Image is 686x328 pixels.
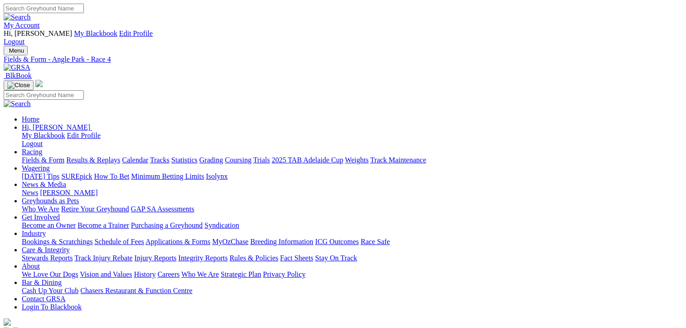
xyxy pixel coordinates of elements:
a: Who We Are [181,270,219,278]
a: 2025 TAB Adelaide Cup [272,156,343,164]
a: Greyhounds as Pets [22,197,79,205]
img: GRSA [4,64,30,72]
a: My Blackbook [22,132,65,139]
a: Wagering [22,164,50,172]
div: Greyhounds as Pets [22,205,682,213]
a: Become an Owner [22,221,76,229]
img: Close [7,82,30,89]
a: Become a Trainer [78,221,129,229]
a: Grading [199,156,223,164]
div: Bar & Dining [22,287,682,295]
a: Racing [22,148,42,156]
a: Schedule of Fees [94,238,144,245]
a: My Blackbook [74,29,117,37]
a: About [22,262,40,270]
a: Logout [4,38,24,45]
button: Toggle navigation [4,46,28,55]
img: logo-grsa-white.png [35,80,43,87]
a: Edit Profile [67,132,101,139]
a: Coursing [225,156,252,164]
a: Contact GRSA [22,295,65,303]
a: News & Media [22,181,66,188]
div: Get Involved [22,221,682,230]
div: Care & Integrity [22,254,682,262]
a: Vision and Values [80,270,132,278]
div: Hi, [PERSON_NAME] [22,132,682,148]
a: Careers [157,270,180,278]
div: Wagering [22,172,682,181]
a: Care & Integrity [22,246,70,254]
a: Hi, [PERSON_NAME] [22,123,92,131]
a: Isolynx [206,172,228,180]
a: Stewards Reports [22,254,73,262]
div: Industry [22,238,682,246]
a: Statistics [171,156,198,164]
a: Cash Up Your Club [22,287,78,294]
a: MyOzChase [212,238,248,245]
a: Injury Reports [134,254,176,262]
a: Track Maintenance [370,156,426,164]
a: My Account [4,21,40,29]
a: Bookings & Scratchings [22,238,92,245]
button: Toggle navigation [4,80,34,90]
a: Race Safe [360,238,389,245]
img: logo-grsa-white.png [4,318,11,326]
a: Calendar [122,156,148,164]
span: Hi, [PERSON_NAME] [4,29,72,37]
div: Racing [22,156,682,164]
a: Track Injury Rebate [74,254,132,262]
a: Purchasing a Greyhound [131,221,203,229]
a: [PERSON_NAME] [40,189,97,196]
a: Stay On Track [315,254,357,262]
a: Industry [22,230,46,237]
div: About [22,270,682,279]
a: Fields & Form [22,156,64,164]
a: Bar & Dining [22,279,62,286]
div: My Account [4,29,682,46]
span: Menu [9,47,24,54]
a: [DATE] Tips [22,172,59,180]
a: SUREpick [61,172,92,180]
span: Hi, [PERSON_NAME] [22,123,90,131]
a: News [22,189,38,196]
a: GAP SA Assessments [131,205,195,213]
a: Weights [345,156,369,164]
a: Privacy Policy [263,270,306,278]
a: Breeding Information [250,238,313,245]
a: Home [22,115,39,123]
a: ICG Outcomes [315,238,359,245]
img: Search [4,13,31,21]
a: Results & Replays [66,156,120,164]
a: History [134,270,156,278]
input: Search [4,90,84,100]
a: How To Bet [94,172,130,180]
a: Logout [22,140,43,147]
a: We Love Our Dogs [22,270,78,278]
a: Tracks [150,156,170,164]
a: Applications & Forms [146,238,210,245]
a: Integrity Reports [178,254,228,262]
input: Search [4,4,84,13]
a: BlkBook [4,72,32,79]
a: Edit Profile [119,29,153,37]
a: Minimum Betting Limits [131,172,204,180]
a: Rules & Policies [229,254,278,262]
img: Search [4,100,31,108]
a: Syndication [204,221,239,229]
a: Login To Blackbook [22,303,82,311]
a: Who We Are [22,205,59,213]
span: BlkBook [5,72,32,79]
a: Retire Your Greyhound [61,205,129,213]
a: Get Involved [22,213,60,221]
a: Strategic Plan [221,270,261,278]
a: Chasers Restaurant & Function Centre [80,287,192,294]
a: Trials [253,156,270,164]
a: Fact Sheets [280,254,313,262]
div: News & Media [22,189,682,197]
a: Fields & Form - Angle Park - Race 4 [4,55,682,64]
